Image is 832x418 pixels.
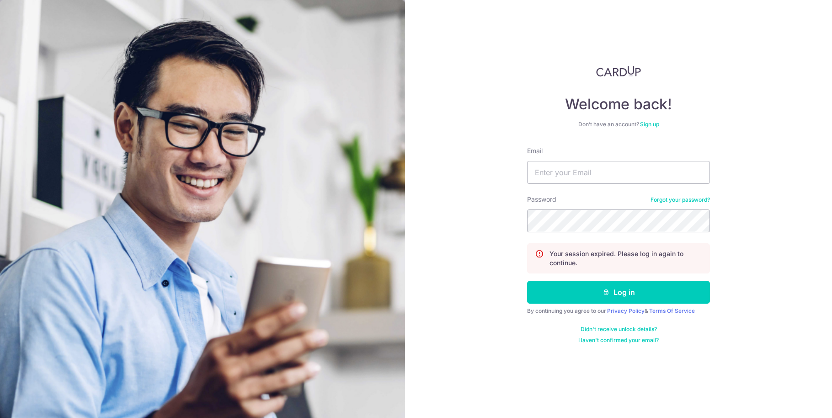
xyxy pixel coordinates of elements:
a: Sign up [640,121,659,128]
a: Haven't confirmed your email? [578,337,659,344]
a: Privacy Policy [607,307,645,314]
button: Log in [527,281,710,304]
label: Email [527,146,543,155]
img: CardUp Logo [596,66,641,77]
p: Your session expired. Please log in again to continue. [549,249,702,268]
div: Don’t have an account? [527,121,710,128]
input: Enter your Email [527,161,710,184]
h4: Welcome back! [527,95,710,113]
a: Didn't receive unlock details? [581,326,657,333]
label: Password [527,195,556,204]
a: Forgot your password? [651,196,710,204]
div: By continuing you agree to our & [527,307,710,315]
a: Terms Of Service [649,307,695,314]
